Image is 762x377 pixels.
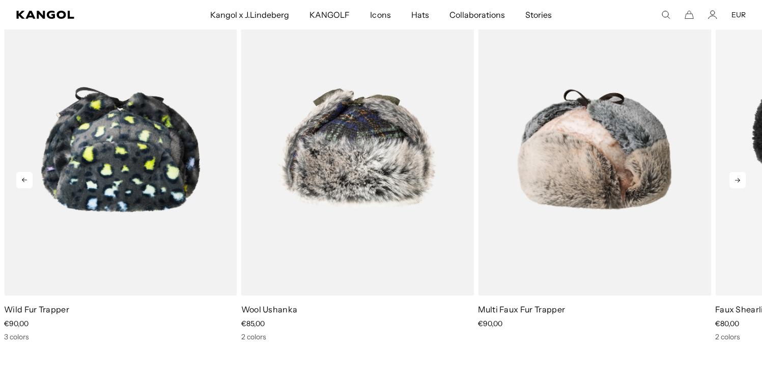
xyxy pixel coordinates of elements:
a: Multi Faux Fur Trapper [478,304,565,314]
span: €85,00 [241,319,265,328]
span: €80,00 [715,319,739,328]
a: Wild Fur Trapper [4,304,69,314]
a: Kangol [16,11,138,19]
img: Multi Faux Fur Trapper [478,3,711,296]
span: €90,00 [4,319,29,328]
summary: Search here [661,10,670,19]
div: 2 colors [241,332,474,341]
a: Account [708,10,717,19]
div: 1 of 5 [237,3,474,341]
button: EUR [731,10,746,19]
div: 3 colors [4,332,237,341]
img: Wool Ushanka [241,3,474,296]
span: €90,00 [478,319,502,328]
div: 2 of 5 [474,3,711,341]
img: Wild Fur Trapper [4,3,237,296]
button: Cart [685,10,694,19]
a: Wool Ushanka [241,304,298,314]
